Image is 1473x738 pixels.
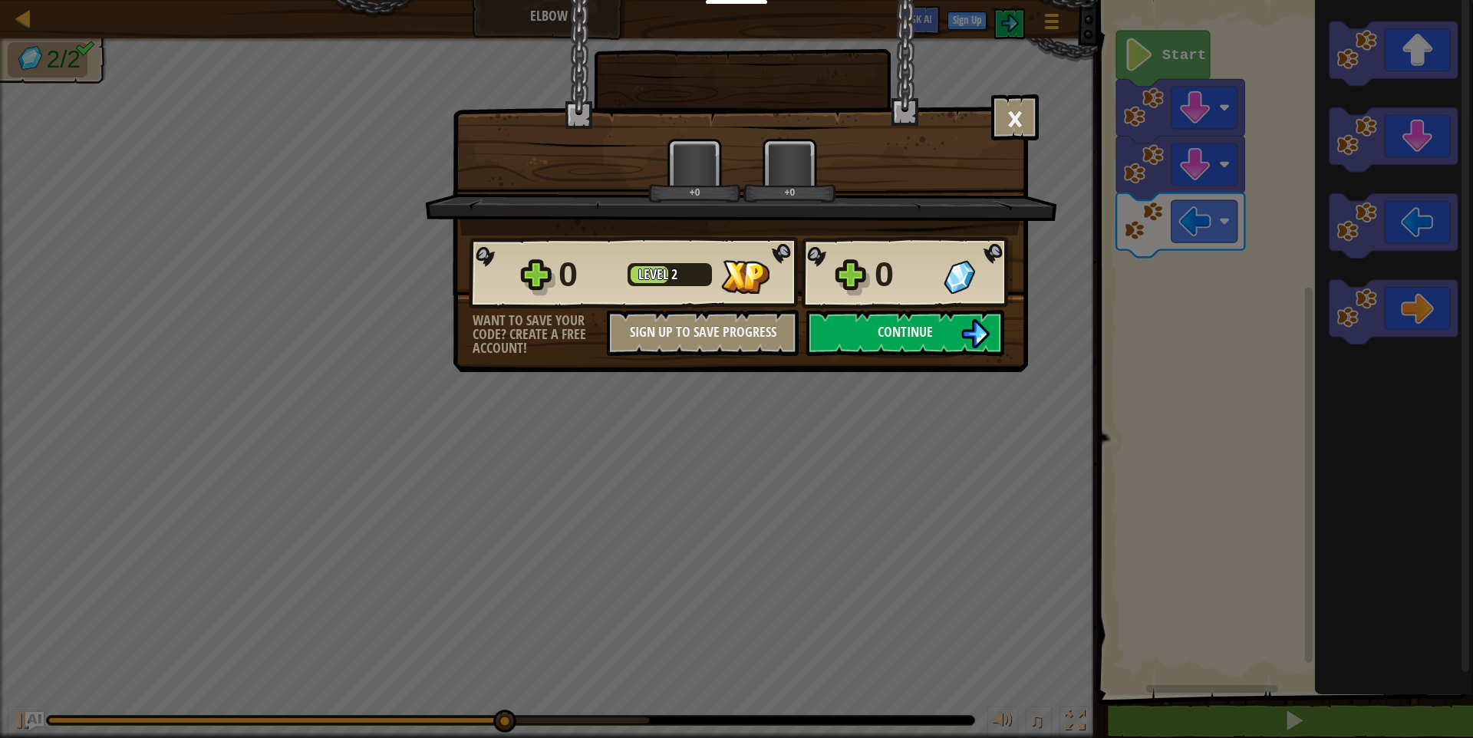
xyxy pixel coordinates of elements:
div: 0 [559,250,618,299]
div: +0 [746,186,833,198]
span: Continue [878,322,933,341]
span: 2 [671,265,677,284]
button: Sign Up to Save Progress [607,310,799,356]
img: XP Gained [721,260,769,294]
span: Level [638,265,671,284]
img: Gems Gained [944,260,975,294]
button: × [991,94,1039,140]
img: Continue [961,319,990,348]
div: 0 [875,250,934,299]
div: Want to save your code? Create a free account! [473,314,607,355]
div: +0 [651,186,738,198]
button: Continue [806,310,1004,356]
